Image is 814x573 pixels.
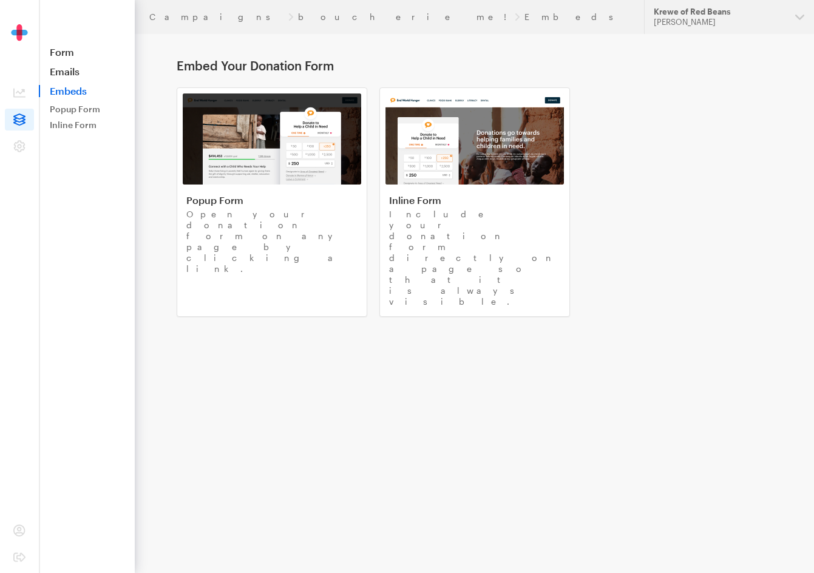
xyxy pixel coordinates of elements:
a: Popup Form Open your donation form on any page by clicking a link. [177,87,367,317]
p: Open your donation form on any page by clicking a link. [186,209,358,274]
img: popup-form-5b4acd790b338fb362b038d5767f041f74c8b6526b41900b6d4ddf6372801506.png [183,93,361,185]
a: Popup Form [45,102,130,117]
h1: Embed Your Donation Form [177,58,773,73]
p: Include your donation form directly on a page so that it is always visible. [389,209,560,307]
a: Inline Form Include your donation form directly on a page so that it is always visible. [379,87,570,317]
a: Emails [39,66,135,78]
div: Krewe of Red Beans [654,7,785,17]
h4: Popup Form [186,194,358,206]
img: inline-form-71fcfff58df17d31bfcfba5f3ad4030f01664eead505184072cc27d148d156ed.png [385,93,564,185]
span: Embeds [39,85,135,97]
h4: Inline Form [389,194,560,206]
a: Form [39,46,135,58]
a: Inline Form [45,118,130,132]
a: boucherie me! [298,12,510,22]
a: Campaigns [149,12,283,22]
div: [PERSON_NAME] [654,17,785,27]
